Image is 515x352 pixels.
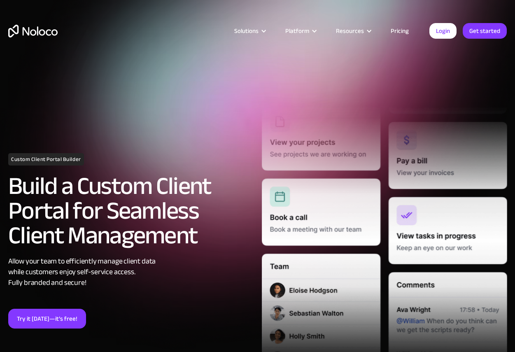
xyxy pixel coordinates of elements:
a: Login [429,23,457,39]
div: Allow your team to efficiently manage client data while customers enjoy self-service access. Full... [8,256,254,288]
a: Try it [DATE]—it’s free! [8,309,86,329]
a: Get started [463,23,507,39]
div: Solutions [224,26,275,36]
div: Resources [336,26,364,36]
div: Platform [275,26,326,36]
div: Solutions [234,26,259,36]
a: home [8,25,58,37]
a: Pricing [380,26,419,36]
h2: Build a Custom Client Portal for Seamless Client Management [8,174,254,248]
h1: Custom Client Portal Builder [8,153,84,166]
div: Resources [326,26,380,36]
div: Platform [285,26,309,36]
